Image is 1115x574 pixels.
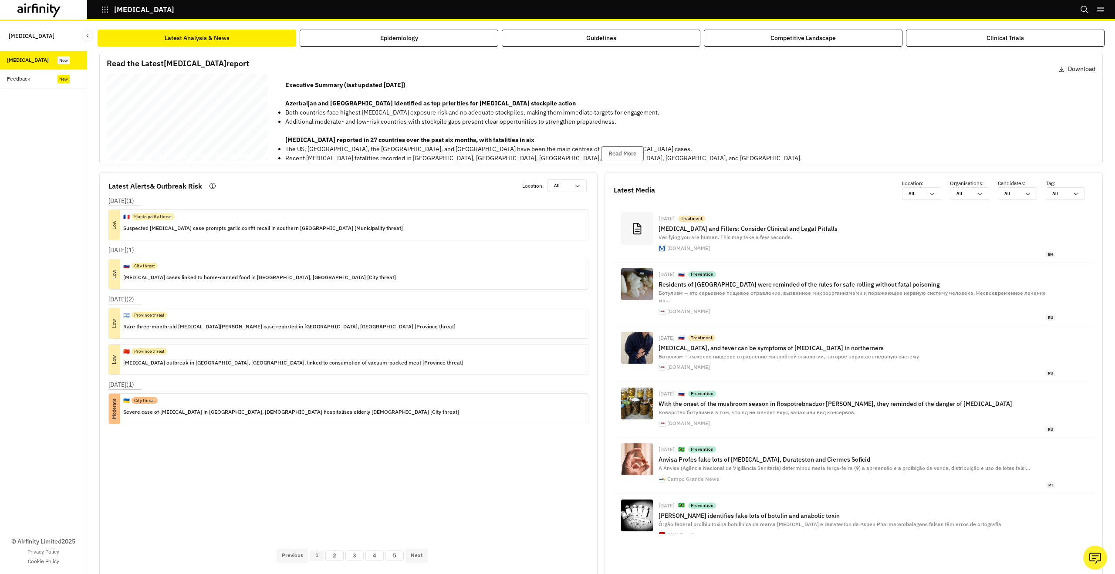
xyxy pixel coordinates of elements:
button: Search [1080,2,1089,17]
p: Municipality threat [134,213,172,220]
p: Province threat [134,348,165,355]
p: Latest Alerts & Outbreak Risk [108,181,202,191]
p: Latest Media [614,185,655,195]
div: Clinical Trials [987,34,1024,43]
p: Prevention [691,446,713,452]
p: Tag : [1046,179,1094,187]
button: 4 [365,550,384,561]
p: 🇧🇷 [678,446,685,453]
img: apple-touch-icon-180.png [659,308,665,314]
p: [MEDICAL_DATA], and fever can be symptoms of [MEDICAL_DATA] in northerners [659,344,1055,351]
p: Residents of [GEOGRAPHIC_DATA] were reminded of the rules for safe rolling without fatal poisoning [659,281,1055,288]
p: Rare three-month-old [MEDICAL_DATA][PERSON_NAME] case reported in [GEOGRAPHIC_DATA], [GEOGRAPHIC_... [123,322,456,331]
p: Treatment [681,216,703,222]
p: [PERSON_NAME] identifies fake lots of botulin and anabolic toxin [659,512,1055,519]
button: Previous [277,549,308,563]
p: 🇷🇺 [678,271,685,278]
span: pt [1047,483,1055,488]
p: [DATE] ( 1 ) [108,380,134,389]
p: City threat [134,263,155,269]
button: 3 [345,550,364,561]
div: [DATE] [659,391,675,396]
div: Feedback [7,75,30,83]
div: Epidemiology [380,34,418,43]
span: Ботулизм — тяжелое пищевое отравление микробной этиологии, которое поражает нервную систему [659,353,919,360]
div: Campo Grande News [667,476,719,482]
p: Low [99,219,129,230]
img: 91e5f7dd9bec1357f977437fa523b198.jpg [621,268,653,300]
img: 2bm3nsc4n6sk0.jpg [621,443,653,475]
span: annual Report [166,95,229,105]
p: 🇦🇷 [123,311,130,319]
div: CNN Brasil [667,533,694,538]
span: Órgão federal proibiu toxina botulínica da marca [MEDICAL_DATA] e Durateston da Aspen Pharma;emba... [659,521,1001,527]
div: [DATE] [659,335,675,341]
p: [MEDICAL_DATA] [114,6,174,14]
p: Read the Latest [MEDICAL_DATA] report [107,57,249,69]
p: 🇷🇺 [678,334,685,341]
span: Verifying you are human. This may take a few seconds. [659,234,792,240]
a: Privacy Policy [27,548,59,556]
p: Location : [522,182,544,190]
span: Private & Co nfidential [122,160,133,161]
span: This Airfinity report is intended to be used by [PERSON_NAME] at null exclusively. Not for reprod... [132,80,236,153]
p: Low [99,318,129,329]
div: New [57,56,70,64]
div: [DATE] [659,272,675,277]
span: Ботулизм — это серьезное пищевое отравление, вызванное микроорганизмами и поражающее нервную сист... [659,290,1046,304]
p: Organisations : [950,179,998,187]
p: 🇷🇺 [678,390,685,398]
div: [DOMAIN_NAME] [667,309,710,314]
p: Additional moderate- and low-risk countries with stockpile gaps present clear opportunities to st... [285,117,802,126]
span: Airfinity [116,160,120,161]
div: [DOMAIN_NAME] [667,365,710,370]
div: Competitive Landscape [770,34,836,43]
span: - [162,95,166,105]
img: e8fb93d58a133fa292838567d1e798ec.jpg [621,388,653,419]
p: City threat [134,397,155,404]
div: Latest Analysis & News [165,34,230,43]
p: Prevention [691,391,713,397]
p: [DATE] ( 2 ) [108,295,134,304]
span: A Anvisa (Agência Nacional de Vigilância Sanitária) determinou nesta terça-feira (9) a apreensão ... [659,465,1030,471]
a: [DATE]🇷🇺PreventionResidents of [GEOGRAPHIC_DATA] were reminded of the rules for safe rolling with... [614,263,1094,326]
p: Anvisa Profes fake lots of [MEDICAL_DATA], Durateston and Ciermes Soficid [659,456,1055,463]
p: [DATE] ( 1 ) [108,246,134,255]
span: ru [1046,315,1055,321]
img: android-icon-192x192.png [659,476,665,482]
span: [MEDICAL_DATA] Bi [111,95,205,105]
p: Severe case of [MEDICAL_DATA] in [GEOGRAPHIC_DATA], [DEMOGRAPHIC_DATA] hospitalises elderly [DEMO... [123,407,459,417]
p: [MEDICAL_DATA] [9,28,54,44]
div: [DOMAIN_NAME] [667,421,710,426]
button: [MEDICAL_DATA] [101,2,174,17]
button: Next [405,549,428,563]
p: Download [1068,64,1095,74]
button: 1 [310,550,324,561]
button: 5 [385,550,404,561]
p: Suspected [MEDICAL_DATA] case prompts garlic confit recall in southern [GEOGRAPHIC_DATA] [Municip... [123,223,403,233]
p: [MEDICAL_DATA] outbreak in [GEOGRAPHIC_DATA], [GEOGRAPHIC_DATA], linked to consumption of vacuum-... [123,358,463,368]
p: Low [99,354,129,365]
span: [DATE] [111,139,143,149]
p: The US, [GEOGRAPHIC_DATA], the [GEOGRAPHIC_DATA], and [GEOGRAPHIC_DATA] have been the main centre... [285,145,802,154]
p: [DATE] ( 1 ) [108,196,134,206]
img: 28544_1B84F6BDB340DCFB.jpg [621,500,653,531]
img: icon.png [659,532,665,538]
div: [DATE] [659,216,675,221]
div: [MEDICAL_DATA] [7,56,49,64]
p: Prevention [691,271,713,277]
a: [DATE]🇧🇷Prevention[PERSON_NAME] identifies fake lots of botulin and anabolic toxinÓrgão federal p... [614,494,1094,550]
p: © Airfinity Limited 2025 [11,537,75,546]
p: With the onset of the mushroom season in Rospotrebnadzor [PERSON_NAME], they reminded of the dang... [659,400,1055,407]
strong: [MEDICAL_DATA] reported in 27 countries over the past six months, with fatalities in six [285,136,534,144]
strong: Executive Summary (last updated [DATE]) Azerbaijan and [GEOGRAPHIC_DATA] identified as top priori... [285,81,576,107]
span: Коварство ботулизма в том, что яд не меняет вкус, запах или вид консервов. [659,409,855,415]
p: Province threat [134,312,165,318]
button: 2 [325,550,344,561]
p: Candidates : [998,179,1046,187]
p: 🇨🇳 [123,348,130,355]
div: [DOMAIN_NAME] [667,246,710,251]
a: [DATE]🇧🇷PreventionAnvisa Profes fake lots of [MEDICAL_DATA], Durateston and Ciermes SoficidA Anvi... [614,438,1094,493]
span: © 2025 [112,160,116,161]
